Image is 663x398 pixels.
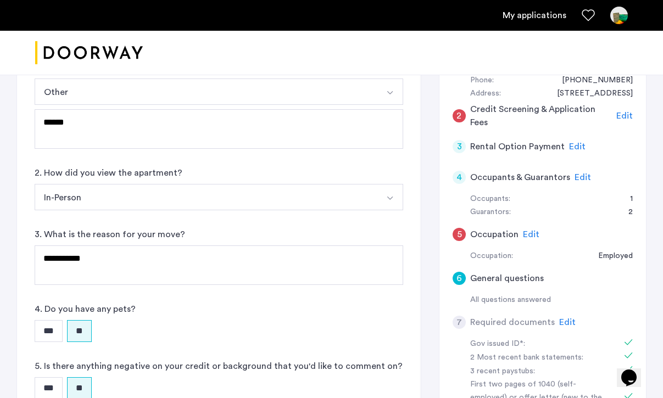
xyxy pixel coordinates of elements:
div: Gov issued ID*: [470,338,609,351]
div: 606 West 57th Street, #3207 [546,87,633,100]
img: logo [35,32,143,74]
label: 3. What is the reason for your move? [35,228,185,241]
div: 2 [453,109,466,122]
h5: Occupation [470,228,519,241]
div: 1 [619,193,633,206]
div: 2 Most recent bank statements: [470,351,609,365]
div: 4 [453,171,466,184]
label: 2. How did you view the apartment? [35,166,182,180]
div: 6 [453,272,466,285]
h5: Credit Screening & Application Fees [470,103,612,129]
span: Edit [575,173,591,182]
a: My application [503,9,566,22]
label: 4. Do you have any pets? [35,302,136,316]
div: 3 recent paystubs: [470,365,609,378]
span: Edit [616,111,633,120]
button: Select option [35,79,377,105]
iframe: chat widget [617,354,652,387]
div: +14044523221 [551,74,633,87]
div: 7 [453,316,466,329]
button: Select option [35,184,377,210]
h5: Occupants & Guarantors [470,171,570,184]
a: Cazamio logo [35,32,143,74]
span: Edit [523,230,539,239]
div: Occupants: [470,193,510,206]
button: Select option [377,184,403,210]
div: Employed [587,250,633,263]
span: Edit [559,318,576,327]
h5: Required documents [470,316,555,329]
div: Guarantors: [470,206,511,219]
div: Phone: [470,74,494,87]
button: Select option [377,79,403,105]
a: Favorites [582,9,595,22]
img: arrow [386,88,394,97]
div: 3 [453,140,466,153]
img: arrow [386,194,394,203]
h5: General questions [470,272,544,285]
div: 5 [453,228,466,241]
label: 5. Is there anything negative on your credit or background that you'd like to comment on? [35,360,403,373]
h5: Rental Option Payment [470,140,565,153]
div: All questions answered [470,294,633,307]
div: Address: [470,87,501,100]
div: 2 [617,206,633,219]
span: Edit [569,142,586,151]
div: Occupation: [470,250,513,263]
img: user [610,7,628,24]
